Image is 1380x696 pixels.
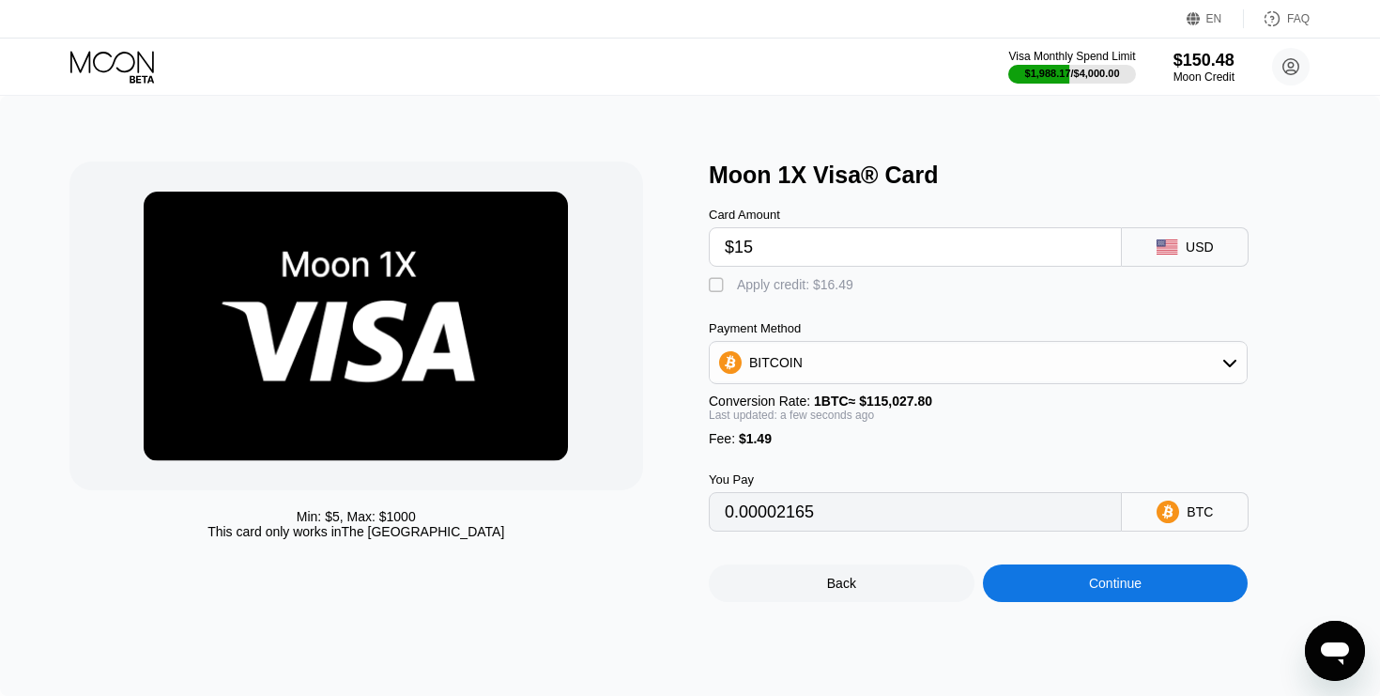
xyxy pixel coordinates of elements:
div: BITCOIN [749,355,803,370]
div: Card Amount [709,208,1122,222]
div: Continue [1089,576,1142,591]
iframe: Button to launch messaging window, conversation in progress [1305,621,1365,681]
div: Back [709,565,974,602]
div: Back [827,576,856,591]
div: EN [1206,12,1222,25]
input: $0.00 [725,228,1106,266]
div: $150.48 [1173,51,1234,70]
div: FAQ [1244,9,1310,28]
div: Conversion Rate: [709,394,1248,409]
div: Moon Credit [1173,70,1234,84]
div: Last updated: a few seconds ago [709,409,1248,422]
div: Moon 1X Visa® Card [709,162,1330,189]
div: Fee : [709,431,1248,446]
div: USD [1186,240,1214,255]
div: FAQ [1287,12,1310,25]
div: $1,988.17 / $4,000.00 [1025,68,1120,79]
span: 1 BTC ≈ $115,027.80 [814,394,932,409]
div: EN [1187,9,1244,28]
div: Continue [983,565,1249,602]
div: Visa Monthly Spend Limit$1,988.17/$4,000.00 [1008,50,1135,84]
div: BTC [1187,504,1213,519]
div: You Pay [709,472,1122,487]
div: Apply credit: $16.49 [737,277,853,292]
div: Min: $ 5 , Max: $ 1000 [297,509,416,524]
div: Visa Monthly Spend Limit [1008,50,1135,63]
div: BITCOIN [710,344,1247,381]
div:  [709,276,728,295]
div: Payment Method [709,321,1248,335]
div: This card only works in The [GEOGRAPHIC_DATA] [207,524,504,539]
div: $150.48Moon Credit [1173,51,1234,84]
span: $1.49 [739,431,772,446]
